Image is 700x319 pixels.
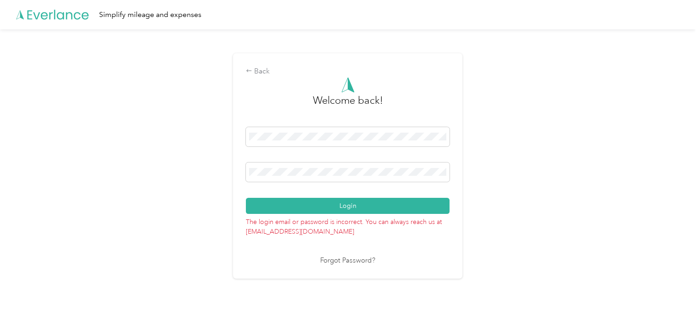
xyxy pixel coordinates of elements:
[99,9,201,21] div: Simplify mileage and expenses
[246,66,450,77] div: Back
[246,214,450,236] p: The login email or password is incorrect. You can always reach us at [EMAIL_ADDRESS][DOMAIN_NAME]
[313,93,383,118] h3: greeting
[320,256,375,266] a: Forgot Password?
[246,198,450,214] button: Login
[649,268,700,319] iframe: Everlance-gr Chat Button Frame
